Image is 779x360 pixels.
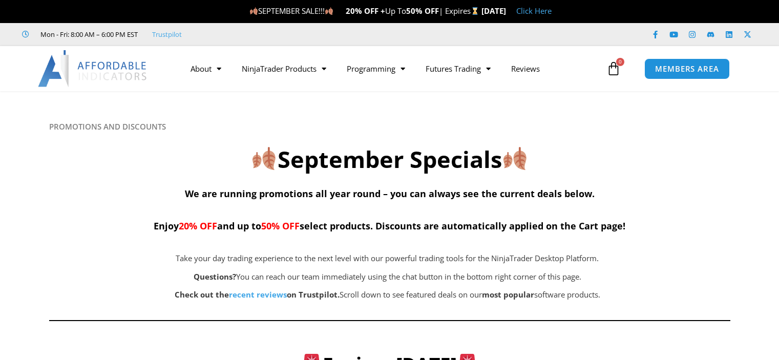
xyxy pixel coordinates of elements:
p: You can reach our team immediately using the chat button in the bottom right corner of this page. [100,270,675,284]
a: Reviews [501,57,550,80]
span: SEPTEMBER SALE!!! Up To | Expires [249,6,481,16]
span: Take your day trading experience to the next level with our powerful trading tools for the NinjaT... [176,253,599,263]
span: Mon - Fri: 8:00 AM – 6:00 PM EST [38,28,138,40]
a: Trustpilot [152,28,182,40]
span: Enjoy and up to select products. Discounts are automatically applied on the Cart page! [154,220,625,232]
a: MEMBERS AREA [644,58,730,79]
span: 20% OFF [179,220,217,232]
nav: Menu [180,57,604,80]
img: 🍂 [503,147,527,170]
a: About [180,57,231,80]
img: 🍂 [250,7,258,15]
a: Programming [336,57,415,80]
h2: September Specials [49,144,730,175]
b: most popular [482,289,534,300]
img: 🍂 [252,147,276,170]
span: We are running promotions all year round – you can always see the current deals below. [185,187,595,200]
a: 0 [591,54,636,83]
span: MEMBERS AREA [655,65,719,73]
h6: PROMOTIONS AND DISCOUNTS [49,122,730,132]
a: Click Here [516,6,552,16]
img: LogoAI | Affordable Indicators – NinjaTrader [38,50,148,87]
a: Futures Trading [415,57,501,80]
strong: Questions? [194,271,236,282]
img: ⌛ [471,7,479,15]
strong: 50% OFF [406,6,439,16]
span: 0 [616,58,624,66]
strong: 20% OFF + [346,6,385,16]
img: 🍂 [325,7,333,15]
strong: Check out the on Trustpilot. [175,289,340,300]
a: NinjaTrader Products [231,57,336,80]
a: recent reviews [229,289,287,300]
strong: [DATE] [481,6,506,16]
p: Scroll down to see featured deals on our software products. [100,288,675,302]
span: 50% OFF [261,220,300,232]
